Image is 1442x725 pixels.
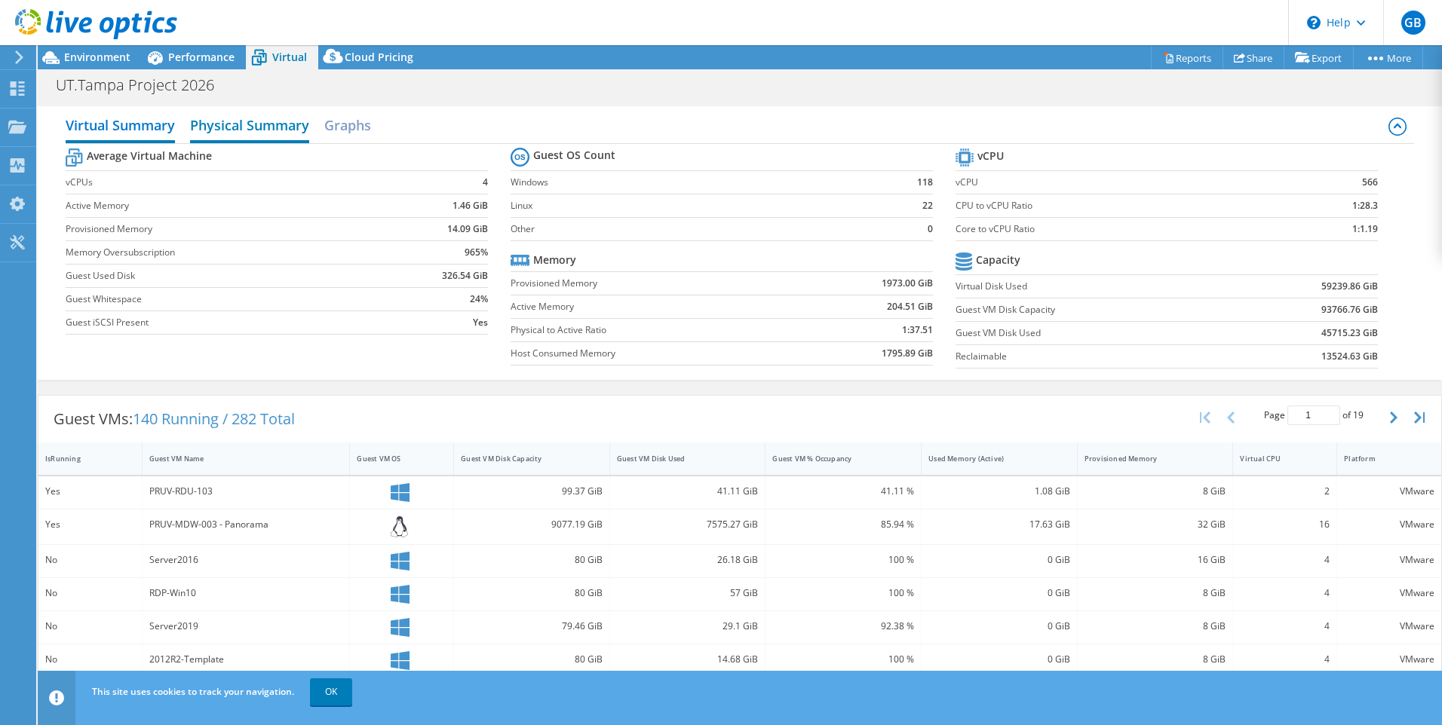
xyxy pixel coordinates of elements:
[772,552,914,568] div: 100 %
[324,110,371,140] h2: Graphs
[1344,585,1434,601] div: VMware
[1362,175,1378,190] b: 566
[511,346,800,361] label: Host Consumed Memory
[1151,46,1223,69] a: Reports
[617,651,759,668] div: 14.68 GiB
[66,245,387,260] label: Memory Oversubscription
[461,552,603,568] div: 80 GiB
[45,651,135,668] div: No
[66,268,387,283] label: Guest Used Disk
[66,292,387,307] label: Guest Whitespace
[66,110,175,143] h2: Virtual Summary
[1240,552,1330,568] div: 4
[1240,454,1312,463] div: Virtual CPU
[66,222,387,237] label: Provisioned Memory
[1287,405,1340,425] input: jump to page
[922,198,933,213] b: 22
[902,323,933,338] b: 1:37.51
[928,651,1070,668] div: 0 GiB
[1401,11,1425,35] span: GB
[149,516,343,533] div: PRUV-MDW-003 - Panorama
[1353,46,1423,69] a: More
[1240,516,1330,533] div: 16
[617,483,759,500] div: 41.11 GiB
[345,50,413,64] span: Cloud Pricing
[461,516,603,533] div: 9077.19 GiB
[511,222,877,237] label: Other
[956,198,1281,213] label: CPU to vCPU Ratio
[1344,483,1434,500] div: VMware
[1085,618,1226,635] div: 8 GiB
[511,323,800,338] label: Physical to Active Ratio
[772,618,914,635] div: 92.38 %
[1321,326,1378,341] b: 45715.23 GiB
[1344,454,1416,463] div: Platform
[882,276,933,291] b: 1973.00 GiB
[149,618,343,635] div: Server2019
[1344,651,1434,668] div: VMware
[533,148,615,163] b: Guest OS Count
[461,454,584,463] div: Guest VM Disk Capacity
[617,618,759,635] div: 29.1 GiB
[66,315,387,330] label: Guest iSCSI Present
[617,552,759,568] div: 26.18 GiB
[149,651,343,668] div: 2012R2-Template
[442,268,488,283] b: 326.54 GiB
[772,516,914,533] div: 85.94 %
[928,516,1070,533] div: 17.63 GiB
[772,651,914,668] div: 100 %
[1240,585,1330,601] div: 4
[1344,618,1434,635] div: VMware
[310,678,352,705] a: OK
[87,148,212,164] b: Average Virtual Machine
[1240,651,1330,668] div: 4
[1353,408,1364,421] span: 19
[976,252,1020,268] b: Capacity
[882,346,933,361] b: 1795.89 GiB
[1085,454,1208,463] div: Provisioned Memory
[511,299,800,314] label: Active Memory
[956,302,1232,317] label: Guest VM Disk Capacity
[533,252,576,268] b: Memory
[772,454,896,463] div: Guest VM % Occupancy
[149,585,343,601] div: RDP-Win10
[1085,651,1226,668] div: 8 GiB
[1240,483,1330,500] div: 2
[45,552,135,568] div: No
[887,299,933,314] b: 204.51 GiB
[511,276,800,291] label: Provisioned Memory
[1321,302,1378,317] b: 93766.76 GiB
[511,198,877,213] label: Linux
[45,585,135,601] div: No
[1307,16,1321,29] svg: \n
[92,685,294,698] span: This site uses cookies to track your navigation.
[45,516,135,533] div: Yes
[1085,552,1226,568] div: 16 GiB
[357,454,428,463] div: Guest VM OS
[470,292,488,307] b: 24%
[1264,405,1364,425] span: Page of
[190,110,309,143] h2: Physical Summary
[956,175,1281,190] label: vCPU
[49,77,238,93] h1: UT.Tampa Project 2026
[149,454,325,463] div: Guest VM Name
[1321,279,1378,294] b: 59239.86 GiB
[928,552,1070,568] div: 0 GiB
[1223,46,1284,69] a: Share
[1284,46,1354,69] a: Export
[956,222,1281,237] label: Core to vCPU Ratio
[928,585,1070,601] div: 0 GiB
[1085,483,1226,500] div: 8 GiB
[453,198,488,213] b: 1.46 GiB
[149,552,343,568] div: Server2016
[461,585,603,601] div: 80 GiB
[45,454,117,463] div: IsRunning
[1352,222,1378,237] b: 1:1.19
[45,483,135,500] div: Yes
[447,222,488,237] b: 14.09 GiB
[1352,198,1378,213] b: 1:28.3
[928,483,1070,500] div: 1.08 GiB
[473,315,488,330] b: Yes
[465,245,488,260] b: 965%
[511,175,877,190] label: Windows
